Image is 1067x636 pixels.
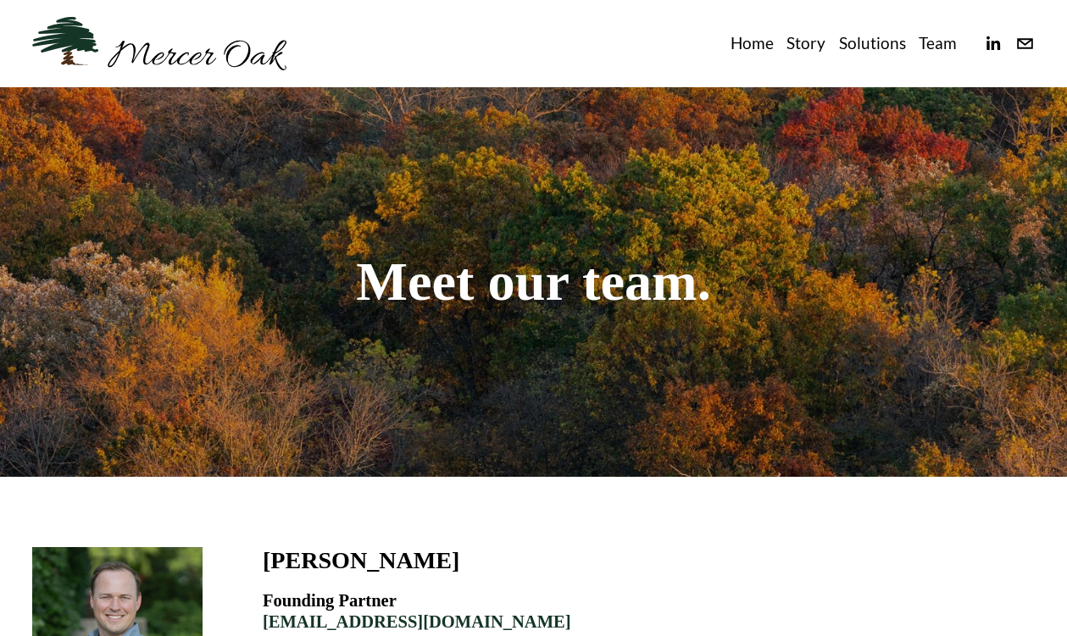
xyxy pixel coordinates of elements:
[731,30,774,57] a: Home
[263,547,459,573] h3: [PERSON_NAME]
[919,30,957,57] a: Team
[1015,34,1035,53] a: info@merceroaklaw.com
[32,253,1035,310] h1: Meet our team.
[983,34,1003,53] a: linkedin-unauth
[786,30,825,57] a: Story
[839,30,906,57] a: Solutions
[263,590,1035,632] h4: Founding Partner
[263,612,571,631] a: [EMAIL_ADDRESS][DOMAIN_NAME]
